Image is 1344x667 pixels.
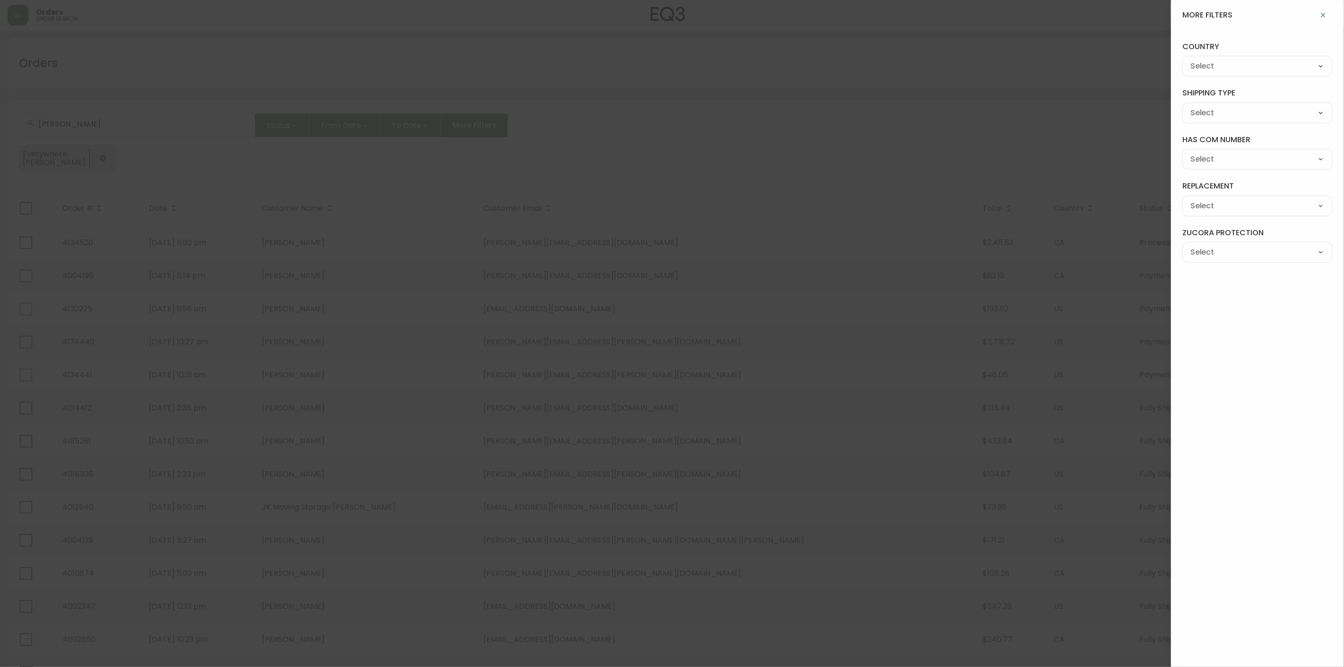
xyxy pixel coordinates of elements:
label: has com number [1182,135,1333,145]
label: replacement [1182,181,1333,191]
label: shipping type [1182,88,1333,98]
h4: more filters [1182,10,1232,20]
label: country [1182,42,1333,52]
label: zucora protection [1182,228,1333,238]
